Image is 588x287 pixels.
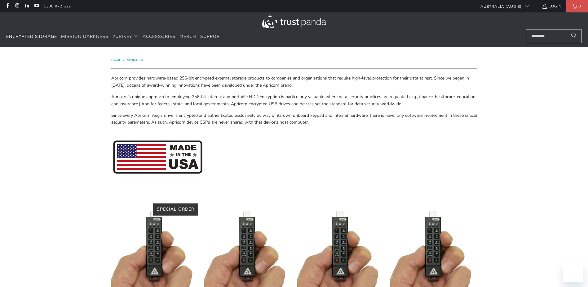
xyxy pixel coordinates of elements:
nav: Translation missing: en.navigation.header.main_nav [6,30,223,44]
a: Support [200,30,223,44]
a: Trust Panda Australia on Instagram [14,4,20,9]
span: Encrypted Storage [6,34,57,39]
a: Trust Panda Australia on YouTube [34,4,39,9]
input: Search... [526,30,582,43]
span: YubiKey [113,34,132,39]
span: Mission Darkness [61,34,108,39]
a: 1300 072 632 [44,3,71,10]
a: Login [542,3,562,10]
span: Special Order [157,206,194,212]
img: Trust Panda Australia [262,16,326,28]
a: Home [111,58,122,62]
a: Accessories [143,30,175,44]
span: / [123,58,124,62]
span: Apricorn’s unique approach to employing 256-bit internal and portable HDD encryption is particula... [111,94,476,107]
a: Encrypted Storage [6,30,57,44]
span: Accessories [143,34,175,39]
a: Trust Panda Australia on Facebook [5,4,10,9]
span: Merch [179,34,196,39]
a: Mission Darkness [61,30,108,44]
a: Trust Panda Australia on LinkedIn [24,4,29,9]
iframe: Button to launch messaging window [563,262,583,282]
span: Home [111,58,121,62]
span: Apricorn provides hardware-based 256-bit encrypted external storage products to companies and org... [111,75,469,88]
summary: YubiKey [113,30,139,44]
span: Since every Apricorn Aegis drive is encrypted and authenticated exclusively by way of its own onb... [111,112,477,125]
button: Search [566,30,582,43]
a: Apricorn [127,58,143,62]
span: Support [200,34,223,39]
a: Merch [179,30,196,44]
